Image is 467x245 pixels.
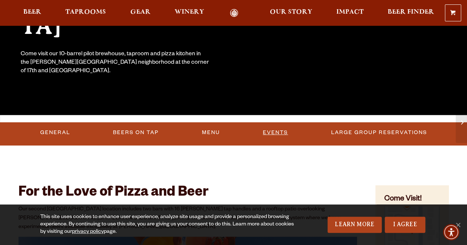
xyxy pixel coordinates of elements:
div: This site uses cookies to enhance user experience, analyze site usage and provide a personalized ... [40,214,298,236]
span: Winery [175,9,204,15]
span: Impact [336,9,364,15]
span: Beer [23,9,41,15]
div: Come visit our 10-barrel pilot brewhouse, taproom and pizza kitchen in the [PERSON_NAME][GEOGRAPH... [21,50,210,76]
a: Learn More [327,217,382,233]
a: Impact [332,9,368,17]
h2: For the Love of Pizza and Beer [18,185,357,202]
a: Beers On Tap [110,124,162,141]
a: Beer [18,9,46,17]
a: General [37,124,73,141]
span: Taprooms [65,9,106,15]
a: Beer Finder [383,9,439,17]
a: I Agree [385,217,425,233]
a: privacy policy [72,229,104,235]
h4: Come Visit! [384,194,440,205]
a: Menu [199,124,223,141]
a: Events [260,124,291,141]
a: Our Story [265,9,317,17]
a: Large Group Reservations [328,124,430,141]
a: Gear [126,9,155,17]
span: Gear [130,9,151,15]
a: Odell Home [220,9,248,17]
a: Taprooms [61,9,111,17]
div: Accessibility Menu [443,224,459,240]
span: Beer Finder [388,9,434,15]
span: Our Story [270,9,312,15]
a: Winery [170,9,209,17]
